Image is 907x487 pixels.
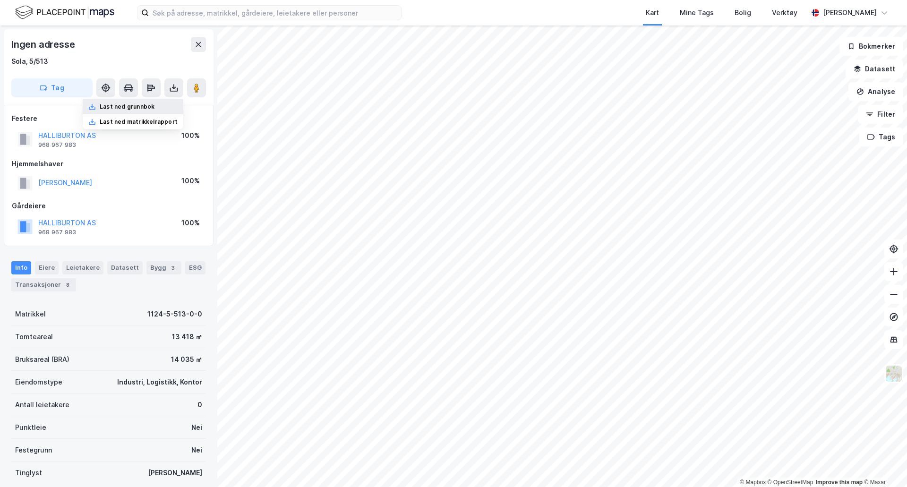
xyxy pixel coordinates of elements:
div: Festere [12,113,205,124]
div: Transaksjoner [11,278,76,291]
button: Filter [858,105,903,124]
div: Verktøy [772,7,797,18]
div: 13 418 ㎡ [172,331,202,342]
div: 100% [181,175,200,187]
div: Mine Tags [680,7,714,18]
div: Punktleie [15,422,46,433]
div: Tinglyst [15,467,42,478]
div: 1124-5-513-0-0 [147,308,202,320]
button: Tag [11,78,93,97]
div: Bolig [735,7,751,18]
a: Improve this map [816,479,863,486]
div: ESG [185,261,205,274]
a: OpenStreetMap [768,479,813,486]
div: Ingen adresse [11,37,77,52]
div: Bygg [146,261,181,274]
div: 14 035 ㎡ [171,354,202,365]
div: 3 [168,263,178,273]
div: Tomteareal [15,331,53,342]
button: Analyse [848,82,903,101]
div: 968 967 983 [38,229,76,236]
input: Søk på adresse, matrikkel, gårdeiere, leietakere eller personer [149,6,401,20]
div: Eiere [35,261,59,274]
a: Mapbox [740,479,766,486]
div: Eiendomstype [15,376,62,388]
iframe: Chat Widget [860,442,907,487]
div: Matrikkel [15,308,46,320]
button: Bokmerker [839,37,903,56]
div: Industri, Logistikk, Kontor [117,376,202,388]
div: 100% [181,217,200,229]
div: Nei [191,422,202,433]
div: [PERSON_NAME] [148,467,202,478]
div: Info [11,261,31,274]
div: Hjemmelshaver [12,158,205,170]
button: Tags [859,128,903,146]
img: Z [885,365,903,383]
div: Bruksareal (BRA) [15,354,69,365]
div: Gårdeiere [12,200,205,212]
div: [PERSON_NAME] [823,7,877,18]
div: Festegrunn [15,444,52,456]
div: Antall leietakere [15,399,69,410]
div: Nei [191,444,202,456]
div: Kontrollprogram for chat [860,442,907,487]
div: Leietakere [62,261,103,274]
div: 8 [63,280,72,290]
img: logo.f888ab2527a4732fd821a326f86c7f29.svg [15,4,114,21]
div: Last ned matrikkelrapport [100,118,178,126]
button: Datasett [846,60,903,78]
div: Last ned grunnbok [100,103,154,111]
div: Kart [646,7,659,18]
div: Sola, 5/513 [11,56,48,67]
div: Datasett [107,261,143,274]
div: 968 967 983 [38,141,76,149]
div: 0 [197,399,202,410]
div: 100% [181,130,200,141]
